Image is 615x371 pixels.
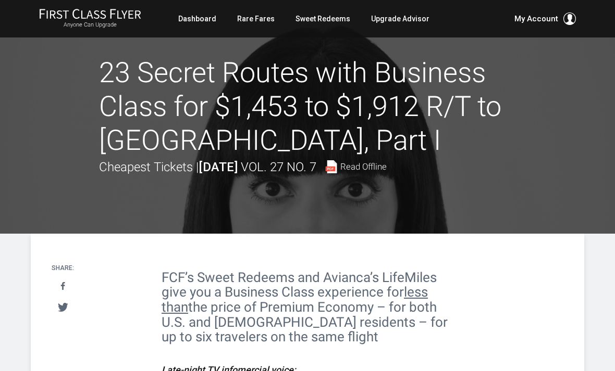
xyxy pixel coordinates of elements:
[241,160,316,174] span: Vol. 27 No. 7
[39,8,141,29] a: First Class FlyerAnyone Can Upgrade
[514,12,576,25] button: My Account
[39,21,141,29] small: Anyone Can Upgrade
[52,265,74,272] h4: Share:
[52,298,73,317] a: Tweet
[371,9,429,28] a: Upgrade Advisor
[39,8,141,19] img: First Class Flyer
[237,9,275,28] a: Rare Fares
[162,284,428,315] u: less than
[52,277,73,296] a: Share
[178,9,216,28] a: Dashboard
[325,160,387,173] a: Read Offline
[99,56,516,157] h1: 23 Secret Routes with Business Class for $1,453 to $1,912 R/T to [GEOGRAPHIC_DATA], Part I
[514,12,558,25] span: My Account
[296,9,350,28] a: Sweet Redeems
[199,160,238,174] strong: [DATE]
[99,157,387,177] div: Cheapest Tickets |
[162,270,453,344] h2: FCF’s Sweet Redeems and Avianca’s LifeMiles give you a Business Class experience for the price of...
[340,162,387,171] span: Read Offline
[325,160,338,173] img: pdf-file.svg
